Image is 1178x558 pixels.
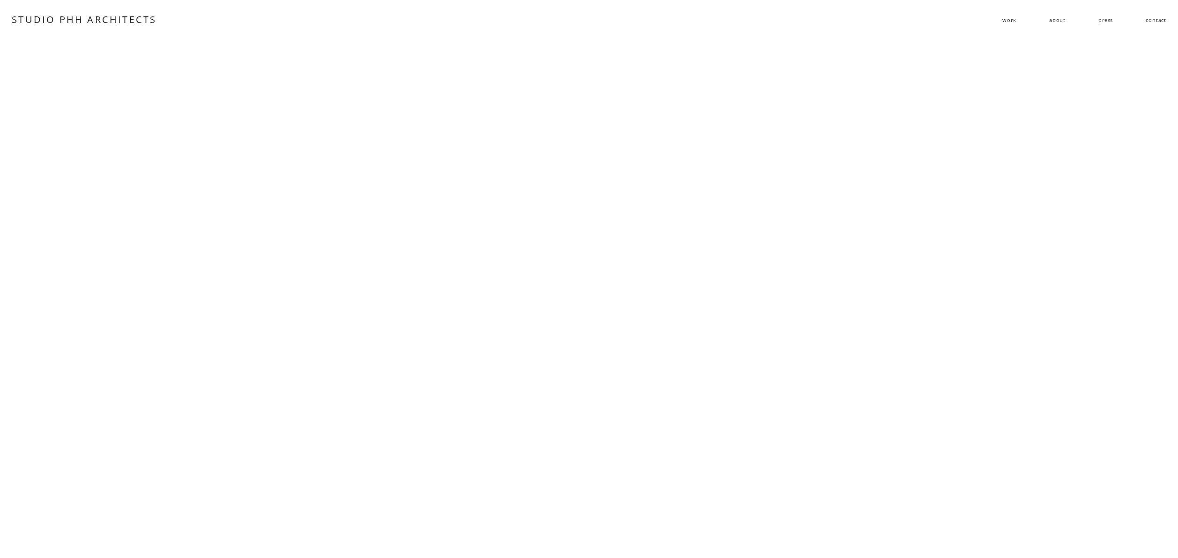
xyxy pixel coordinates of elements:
a: folder dropdown [1002,13,1016,27]
a: contact [1146,13,1166,27]
a: STUDIO PHH ARCHITECTS [12,13,156,26]
span: work [1002,14,1016,26]
a: about [1049,13,1066,27]
a: press [1098,13,1113,27]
